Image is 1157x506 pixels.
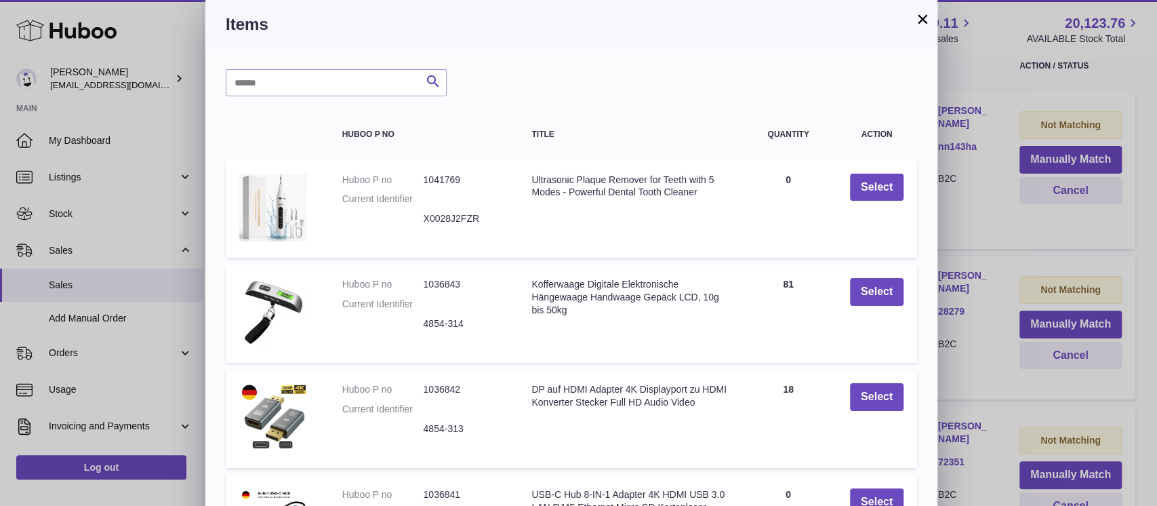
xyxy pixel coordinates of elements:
dd: X0028J2FZR [423,212,504,225]
td: 0 [740,160,836,258]
img: DP auf HDMI Adapter 4K Displayport zu HDMI Konverter Stecker Full HD Audio Video [239,383,307,451]
td: 81 [740,265,836,363]
th: Title [518,117,740,153]
img: Ultrasonic Plaque Remover for Teeth with 5 Modes - Powerful Dental Tooth Cleaner [239,174,307,241]
dd: 1036841 [423,488,504,501]
dt: Huboo P no [342,383,424,396]
img: Kofferwaage Digitale Elektronische Hängewaage Handwaage Gepäck LCD, 10g bis 50kg [239,278,307,346]
dt: Current Identifier [342,403,424,416]
dt: Current Identifier [342,298,424,311]
dt: Huboo P no [342,174,424,187]
dd: 1036843 [423,278,504,291]
button: × [914,11,931,27]
button: Select [850,278,904,306]
dt: Huboo P no [342,278,424,291]
button: Select [850,174,904,201]
td: 18 [740,370,836,468]
th: Huboo P no [329,117,519,153]
div: Kofferwaage Digitale Elektronische Hängewaage Handwaage Gepäck LCD, 10g bis 50kg [531,278,727,317]
div: DP auf HDMI Adapter 4K Displayport zu HDMI Konverter Stecker Full HD Audio Video [531,383,727,409]
dd: 4854-313 [423,423,504,435]
th: Quantity [740,117,836,153]
th: Action [836,117,917,153]
dd: 1036842 [423,383,504,396]
h3: Items [226,14,917,35]
div: Ultrasonic Plaque Remover for Teeth with 5 Modes - Powerful Dental Tooth Cleaner [531,174,727,199]
dt: Huboo P no [342,488,424,501]
button: Select [850,383,904,411]
dd: 4854-314 [423,317,504,330]
dt: Current Identifier [342,193,424,206]
dd: 1041769 [423,174,504,187]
